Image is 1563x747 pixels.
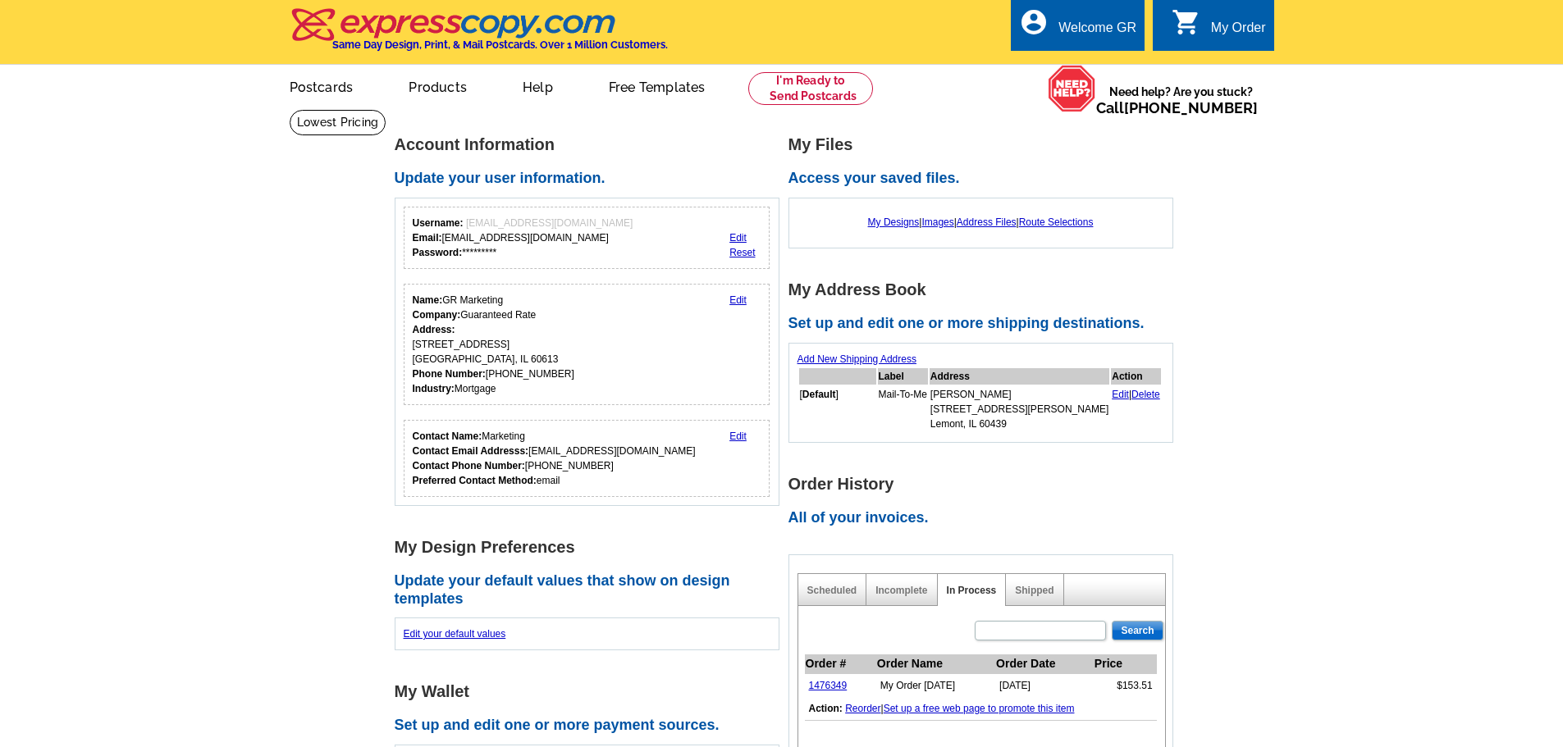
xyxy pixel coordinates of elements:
[382,66,493,105] a: Products
[788,136,1182,153] h1: My Files
[802,389,836,400] b: Default
[395,572,788,608] h2: Update your default values that show on design templates
[1112,621,1163,640] input: Search
[729,430,747,442] a: Edit
[921,216,953,228] a: Images
[404,420,770,497] div: Who should we contact regarding order issues?
[845,703,880,714] a: Reorder
[1211,20,1266,43] div: My Order
[413,217,464,229] strong: Username:
[799,386,876,432] td: [ ]
[413,383,455,394] strong: Industry:
[995,674,1094,698] td: [DATE]
[413,430,482,442] strong: Contact Name:
[788,315,1182,333] h2: Set up and edit one or more shipping destinations.
[1015,585,1053,596] a: Shipped
[807,585,857,596] a: Scheduled
[884,703,1075,714] a: Set up a free web page to promote this item
[1172,7,1201,37] i: shopping_cart
[729,294,747,306] a: Edit
[413,429,696,488] div: Marketing [EMAIL_ADDRESS][DOMAIN_NAME] [PHONE_NUMBER] email
[876,674,995,698] td: My Order [DATE]
[413,232,442,244] strong: Email:
[1172,18,1266,39] a: shopping_cart My Order
[413,475,537,486] strong: Preferred Contact Method:
[1019,7,1049,37] i: account_circle
[1019,216,1094,228] a: Route Selections
[788,509,1182,527] h2: All of your invoices.
[788,170,1182,188] h2: Access your saved files.
[1048,65,1096,112] img: help
[332,39,668,51] h4: Same Day Design, Print, & Mail Postcards. Over 1 Million Customers.
[930,368,1109,385] th: Address
[1111,386,1161,432] td: |
[1124,99,1258,116] a: [PHONE_NUMBER]
[868,216,920,228] a: My Designs
[413,460,525,471] strong: Contact Phone Number:
[1058,20,1136,43] div: Welcome GR
[995,654,1094,674] th: Order Date
[413,294,443,306] strong: Name:
[1094,654,1157,674] th: Price
[413,309,461,321] strong: Company:
[263,66,380,105] a: Postcards
[404,628,506,640] a: Edit your default values
[1094,674,1157,698] td: $153.51
[805,697,1157,721] td: |
[797,353,916,365] a: Add New Shipping Address
[395,136,788,153] h1: Account Information
[290,20,668,51] a: Same Day Design, Print, & Mail Postcards. Over 1 Million Customers.
[1112,389,1129,400] a: Edit
[729,232,747,244] a: Edit
[413,247,463,258] strong: Password:
[395,717,788,735] h2: Set up and edit one or more payment sources.
[947,585,997,596] a: In Process
[957,216,1017,228] a: Address Files
[1111,368,1161,385] th: Action
[930,386,1109,432] td: [PERSON_NAME] [STREET_ADDRESS][PERSON_NAME] Lemont, IL 60439
[875,585,927,596] a: Incomplete
[809,703,843,714] b: Action:
[413,293,574,396] div: GR Marketing Guaranteed Rate [STREET_ADDRESS] [GEOGRAPHIC_DATA], IL 60613 [PHONE_NUMBER] Mortgage
[466,217,633,229] span: [EMAIL_ADDRESS][DOMAIN_NAME]
[878,386,928,432] td: Mail-To-Me
[1096,99,1258,116] span: Call
[395,683,788,700] h1: My Wallet
[788,476,1182,493] h1: Order History
[404,284,770,405] div: Your personal details.
[788,281,1182,298] h1: My Address Book
[496,66,579,105] a: Help
[413,368,486,380] strong: Phone Number:
[729,247,755,258] a: Reset
[878,368,928,385] th: Label
[809,680,848,691] a: 1476349
[395,170,788,188] h2: Update your user information.
[413,324,455,335] strong: Address:
[413,445,529,457] strong: Contact Email Addresss:
[395,539,788,556] h1: My Design Preferences
[583,66,732,105] a: Free Templates
[805,654,876,674] th: Order #
[876,654,995,674] th: Order Name
[404,207,770,269] div: Your login information.
[797,207,1164,238] div: | | |
[1131,389,1160,400] a: Delete
[1096,84,1266,116] span: Need help? Are you stuck?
